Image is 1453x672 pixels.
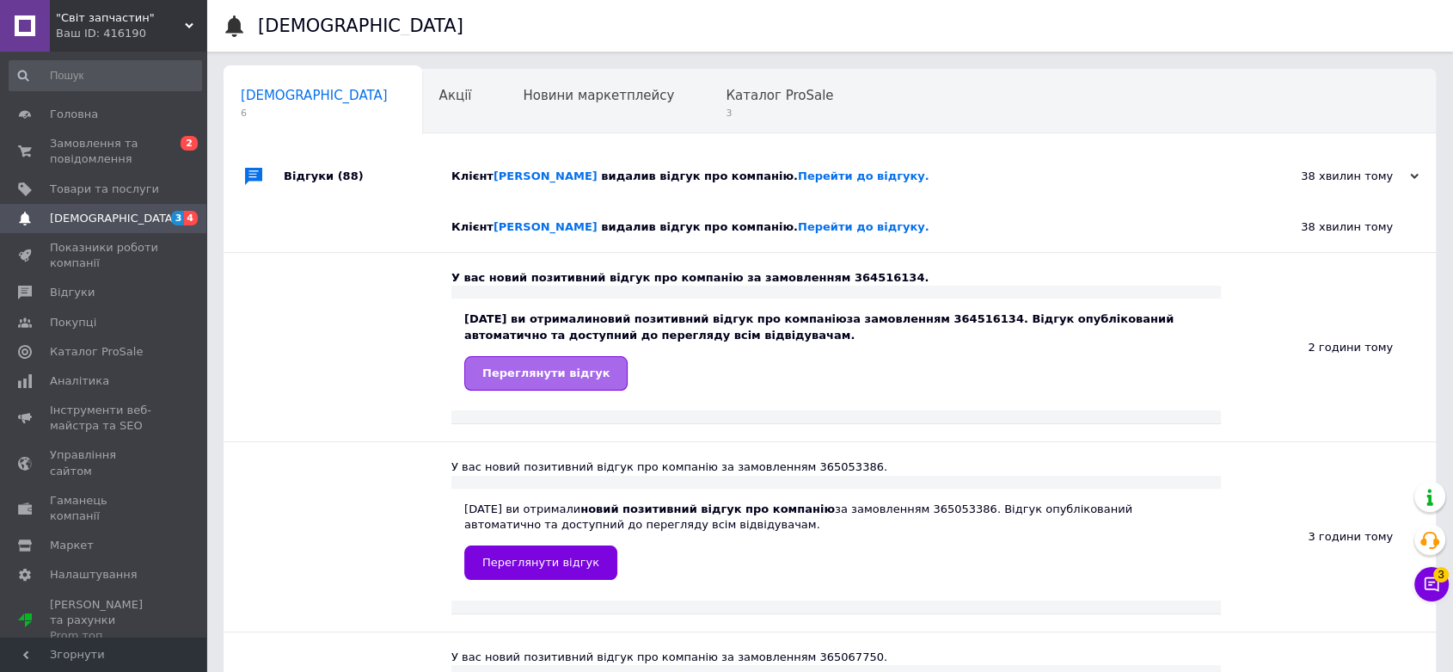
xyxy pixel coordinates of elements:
[50,567,138,583] span: Налаштування
[523,88,674,103] span: Новини маркетплейсу
[181,136,198,151] span: 2
[50,628,159,644] div: Prom топ
[50,211,177,226] span: [DEMOGRAPHIC_DATA]
[50,315,96,330] span: Покупці
[1433,567,1449,583] span: 3
[464,311,1208,390] div: [DATE] ви отримали за замовленням 364516134. Відгук опублікований автоматично та доступний до пер...
[592,312,847,325] b: новий позитивний відгук про компанію
[482,556,599,569] span: Переглянути відгук
[1221,253,1436,441] div: 2 години тому
[494,220,598,233] a: [PERSON_NAME]
[1221,202,1436,252] div: 38 хвилин тому
[50,538,94,553] span: Маркет
[241,88,388,103] span: [DEMOGRAPHIC_DATA]
[284,151,451,202] div: Відгуки
[50,597,159,644] span: [PERSON_NAME] та рахунки
[50,344,143,360] span: Каталог ProSale
[494,170,598,182] a: [PERSON_NAME]
[580,502,835,515] b: новий позитивний відгук про компанію
[451,459,1221,475] div: У вас новий позитивний відгук про компанію за замовленням 365053386.
[241,107,388,120] span: 6
[56,10,185,26] span: "Світ запчастин"
[50,403,159,434] span: Інструменти веб-майстра та SEO
[451,170,929,182] span: Клієнт
[9,60,202,91] input: Пошук
[50,182,159,197] span: Товари та послуги
[726,107,833,120] span: 3
[50,373,109,389] span: Аналітика
[451,270,1221,286] div: У вас новий позитивний відгук про компанію за замовленням 364516134.
[50,136,159,167] span: Замовлення та повідомлення
[338,170,364,182] span: (88)
[50,447,159,478] span: Управління сайтом
[50,240,159,271] span: Показники роботи компанії
[50,285,95,300] span: Відгуки
[184,211,198,225] span: 4
[1221,442,1436,631] div: 3 години тому
[464,546,617,580] a: Переглянути відгук
[258,15,463,36] h1: [DEMOGRAPHIC_DATA]
[482,367,610,379] span: Переглянути відгук
[798,170,929,182] a: Перейти до відгуку.
[171,211,185,225] span: 3
[1247,169,1419,184] div: 38 хвилин тому
[451,220,929,233] span: Клієнт
[601,170,929,182] span: видалив відгук про компанію.
[439,88,472,103] span: Акції
[464,502,1208,580] div: [DATE] ви отримали за замовленням 365053386. Відгук опублікований автоматично та доступний до пер...
[726,88,833,103] span: Каталог ProSale
[50,493,159,524] span: Гаманець компанії
[50,107,98,122] span: Головна
[464,356,628,391] a: Переглянути відгук
[601,220,929,233] span: видалив відгук про компанію.
[798,220,929,233] a: Перейти до відгуку.
[56,26,206,41] div: Ваш ID: 416190
[1414,567,1449,601] button: Чат з покупцем3
[451,650,1221,665] div: У вас новий позитивний відгук про компанію за замовленням 365067750.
